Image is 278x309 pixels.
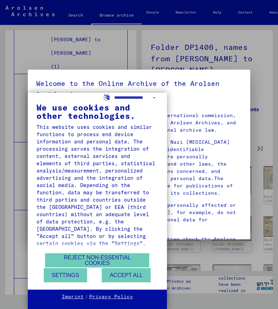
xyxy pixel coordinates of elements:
button: Settings [44,268,87,282]
a: Imprint [62,293,84,300]
div: We use cookies and other technologies. [36,103,158,120]
div: This website uses cookies and similar functions to process end device information and personal da... [36,123,158,283]
button: Reject non-essential cookies [45,253,149,267]
a: Privacy Policy [89,293,133,300]
button: Accept all [102,268,151,282]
